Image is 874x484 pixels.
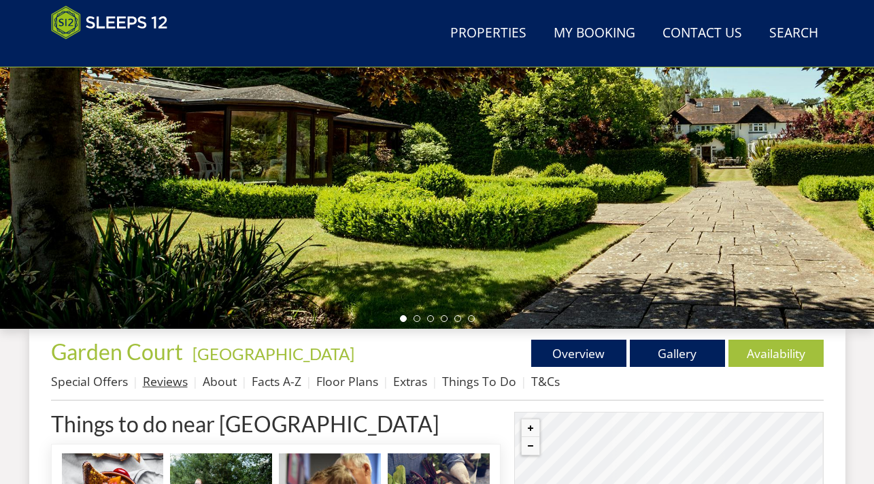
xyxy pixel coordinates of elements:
[51,338,187,365] a: Garden Court
[51,412,501,436] h1: Things to do near [GEOGRAPHIC_DATA]
[203,373,237,389] a: About
[252,373,301,389] a: Facts A-Z
[51,5,168,39] img: Sleeps 12
[393,373,427,389] a: Extras
[728,340,824,367] a: Availability
[764,18,824,49] a: Search
[445,18,532,49] a: Properties
[630,340,725,367] a: Gallery
[51,338,183,365] span: Garden Court
[51,373,128,389] a: Special Offers
[522,437,539,455] button: Zoom out
[143,373,188,389] a: Reviews
[531,373,560,389] a: T&Cs
[187,344,354,364] span: -
[657,18,747,49] a: Contact Us
[192,344,354,364] a: [GEOGRAPHIC_DATA]
[442,373,516,389] a: Things To Do
[548,18,641,49] a: My Booking
[531,340,626,367] a: Overview
[522,419,539,437] button: Zoom in
[316,373,378,389] a: Floor Plans
[44,48,187,59] iframe: Customer reviews powered by Trustpilot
